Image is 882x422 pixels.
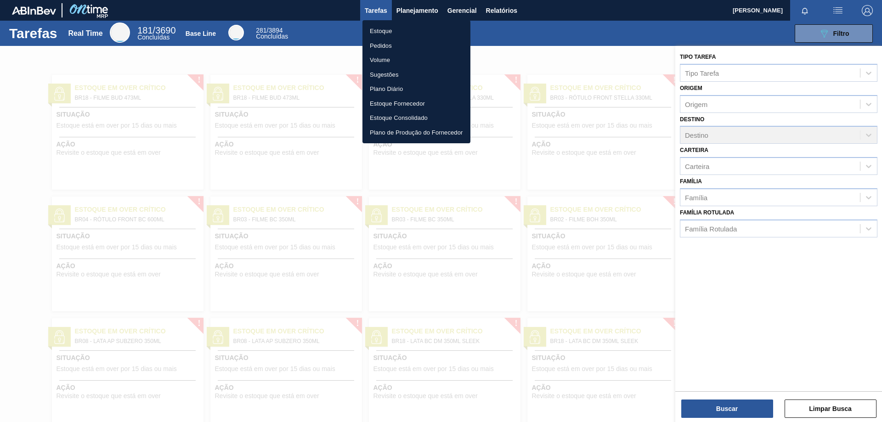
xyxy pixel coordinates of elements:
[362,39,470,53] a: Pedidos
[362,82,470,96] a: Plano Diário
[362,24,470,39] a: Estoque
[362,96,470,111] a: Estoque Fornecedor
[362,68,470,82] a: Sugestões
[362,111,470,125] a: Estoque Consolidado
[362,125,470,140] a: Plano de Produção do Fornecedor
[362,53,470,68] a: Volume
